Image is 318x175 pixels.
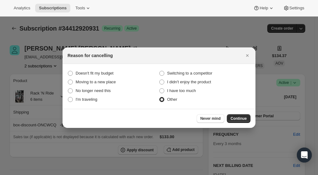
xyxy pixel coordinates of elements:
[167,88,196,93] span: I have too much
[35,4,70,12] button: Subscriptions
[243,51,252,60] button: Close
[167,80,211,84] span: I didn't enjoy the product
[167,71,212,75] span: Switching to a competitor
[260,6,268,11] span: Help
[200,116,221,121] span: Never mind
[197,114,224,123] button: Never mind
[14,6,30,11] span: Analytics
[75,6,85,11] span: Tools
[39,6,67,11] span: Subscriptions
[76,88,111,93] span: No longer need this
[297,148,312,163] div: Open Intercom Messenger
[68,52,113,59] h2: Reason for cancelling
[10,4,34,12] button: Analytics
[279,4,308,12] button: Settings
[76,97,97,102] span: I'm traveling
[76,80,116,84] span: Moving to a new place
[250,4,278,12] button: Help
[227,114,250,123] button: Continue
[76,71,114,75] span: Doesn't fit my budget
[72,4,95,12] button: Tools
[289,6,304,11] span: Settings
[167,97,177,102] span: Other
[231,116,247,121] span: Continue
